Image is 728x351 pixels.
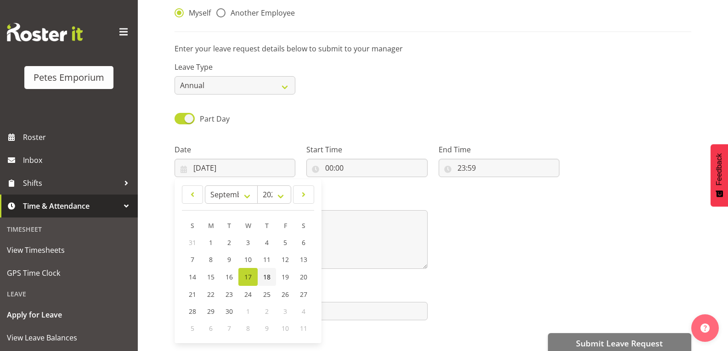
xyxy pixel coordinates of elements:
a: 11 [258,251,276,268]
a: 29 [202,303,220,320]
span: 19 [282,273,289,281]
button: Feedback - Show survey [711,144,728,206]
span: Inbox [23,153,133,167]
span: 18 [263,273,271,281]
span: Feedback [715,153,723,185]
span: 3 [246,238,250,247]
span: S [191,221,194,230]
span: 22 [207,290,214,299]
a: 26 [276,286,294,303]
span: 2 [265,307,269,316]
span: 17 [244,273,252,281]
a: 3 [238,234,258,251]
span: 15 [207,273,214,281]
span: 5 [191,324,194,333]
span: 9 [265,324,269,333]
span: Roster [23,130,133,144]
span: 29 [207,307,214,316]
a: 28 [183,303,202,320]
a: 23 [220,286,238,303]
a: 18 [258,268,276,286]
span: 6 [302,238,305,247]
span: 9 [227,255,231,264]
span: 7 [227,324,231,333]
a: 8 [202,251,220,268]
a: 30 [220,303,238,320]
span: 1 [209,238,213,247]
span: 2 [227,238,231,247]
a: 25 [258,286,276,303]
span: Part Day [200,114,230,124]
span: 1 [246,307,250,316]
span: S [302,221,305,230]
a: GPS Time Clock [2,262,135,284]
a: 12 [276,251,294,268]
span: 23 [226,290,233,299]
span: View Leave Balances [7,331,131,345]
a: 27 [294,286,313,303]
span: 3 [283,307,287,316]
a: 17 [238,268,258,286]
a: 13 [294,251,313,268]
span: 26 [282,290,289,299]
span: 8 [209,255,213,264]
a: 5 [276,234,294,251]
label: Leave Type [175,61,295,72]
a: 14 [183,268,202,286]
a: View Timesheets [2,239,135,262]
span: 10 [244,255,252,264]
img: help-xxl-2.png [700,323,710,333]
span: 20 [300,273,307,281]
a: 9 [220,251,238,268]
span: 4 [265,238,269,247]
a: 24 [238,286,258,303]
span: 11 [300,324,307,333]
a: 10 [238,251,258,268]
input: Click to select... [175,159,295,177]
p: Enter your leave request details below to submit to your manager [175,43,691,54]
span: 6 [209,324,213,333]
span: 24 [244,290,252,299]
a: 20 [294,268,313,286]
a: 7 [183,251,202,268]
span: 10 [282,324,289,333]
a: 2 [220,234,238,251]
div: Leave [2,284,135,303]
span: 5 [283,238,287,247]
span: 14 [189,273,196,281]
input: Click to select... [306,159,427,177]
a: 4 [258,234,276,251]
span: Apply for Leave [7,308,131,322]
a: 16 [220,268,238,286]
a: 19 [276,268,294,286]
span: M [208,221,214,230]
span: Time & Attendance [23,199,119,213]
label: End Time [439,144,559,155]
span: 30 [226,307,233,316]
span: Another Employee [226,8,295,17]
a: 21 [183,286,202,303]
span: 25 [263,290,271,299]
div: Petes Emporium [34,71,104,84]
span: GPS Time Clock [7,266,131,280]
span: 28 [189,307,196,316]
a: Apply for Leave [2,303,135,326]
img: Rosterit website logo [7,23,83,41]
span: T [227,221,231,230]
span: 7 [191,255,194,264]
input: Click to select... [439,159,559,177]
span: F [284,221,287,230]
span: 27 [300,290,307,299]
span: T [265,221,269,230]
span: 21 [189,290,196,299]
a: View Leave Balances [2,326,135,349]
span: Shifts [23,176,119,190]
a: 1 [202,234,220,251]
a: 6 [294,234,313,251]
span: 12 [282,255,289,264]
label: Date [175,144,295,155]
a: 15 [202,268,220,286]
span: Submit Leave Request [576,337,663,349]
label: Start Time [306,144,427,155]
span: 13 [300,255,307,264]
